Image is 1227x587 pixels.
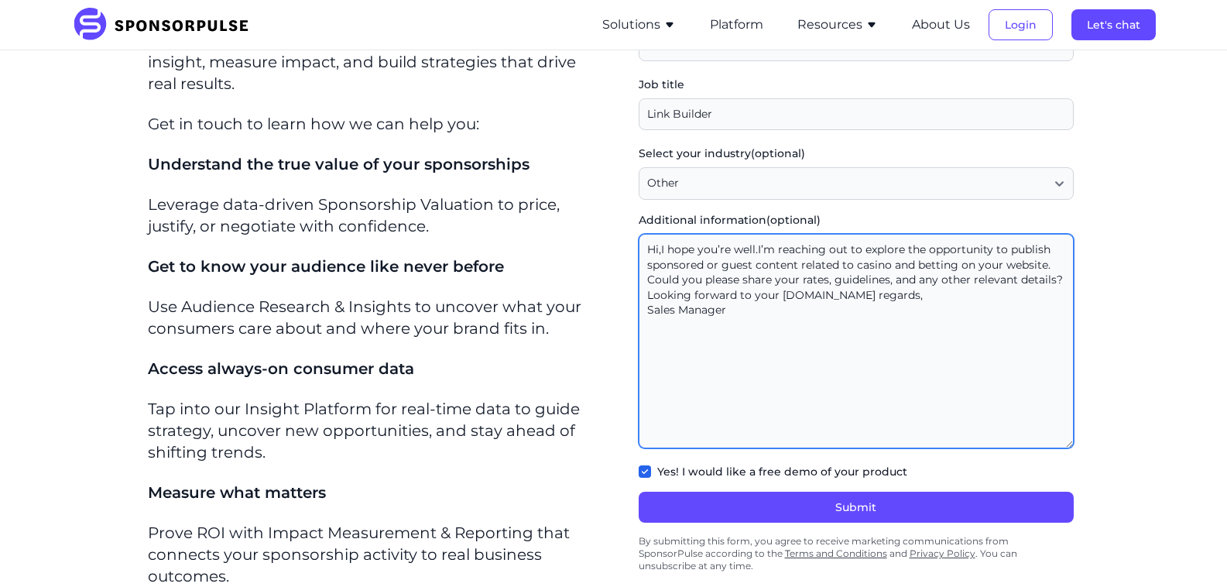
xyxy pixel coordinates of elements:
a: Login [989,18,1053,32]
span: Access always-on consumer data [148,359,414,378]
label: Additional information (optional) [639,212,1074,228]
p: Tap into our Insight Platform for real-time data to guide strategy, uncover new opportunities, an... [148,398,595,463]
span: Understand the true value of your sponsorships [148,155,530,173]
button: Resources [797,15,878,34]
a: Let's chat [1071,18,1156,32]
button: Submit [639,492,1074,523]
button: Login [989,9,1053,40]
p: Use Audience Research & Insights to uncover what your consumers care about and where your brand f... [148,296,595,339]
a: Privacy Policy [910,548,975,559]
a: Terms and Conditions [785,548,887,559]
label: Job title [639,77,1074,92]
span: Get to know your audience like never before [148,257,504,276]
img: SponsorPulse [72,8,260,42]
p: Leverage data-driven Sponsorship Valuation to price, justify, or negotiate with confidence. [148,194,595,237]
button: Platform [710,15,763,34]
label: Select your industry (optional) [639,146,1074,161]
iframe: Chat Widget [1150,513,1227,587]
div: By submitting this form, you agree to receive marketing communications from SponsorPulse accordin... [639,529,1074,578]
label: Yes! I would like a free demo of your product [657,464,907,479]
button: About Us [912,15,970,34]
a: Platform [710,18,763,32]
span: Measure what matters [148,483,326,502]
p: Get in touch to learn how we can help you: [148,113,595,135]
button: Let's chat [1071,9,1156,40]
p: Prove ROI with Impact Measurement & Reporting that connects your sponsorship activity to real bus... [148,522,595,587]
a: About Us [912,18,970,32]
button: Solutions [602,15,676,34]
p: Looking to get more from your sponsorship investments? SponsorPulse can help you uncover insight,... [148,8,595,94]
